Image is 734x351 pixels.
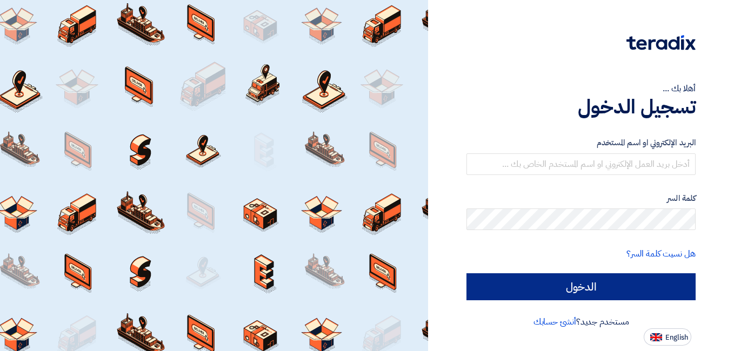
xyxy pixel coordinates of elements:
[466,95,696,119] h1: تسجيل الدخول
[626,247,696,260] a: هل نسيت كلمة السر؟
[533,315,576,328] a: أنشئ حسابك
[466,315,696,328] div: مستخدم جديد؟
[644,328,691,346] button: English
[466,273,696,300] input: الدخول
[466,137,696,149] label: البريد الإلكتروني او اسم المستخدم
[665,334,688,341] span: English
[466,153,696,175] input: أدخل بريد العمل الإلكتروني او اسم المستخدم الخاص بك ...
[466,82,696,95] div: أهلا بك ...
[650,333,662,341] img: en-US.png
[626,35,696,50] img: Teradix logo
[466,192,696,205] label: كلمة السر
